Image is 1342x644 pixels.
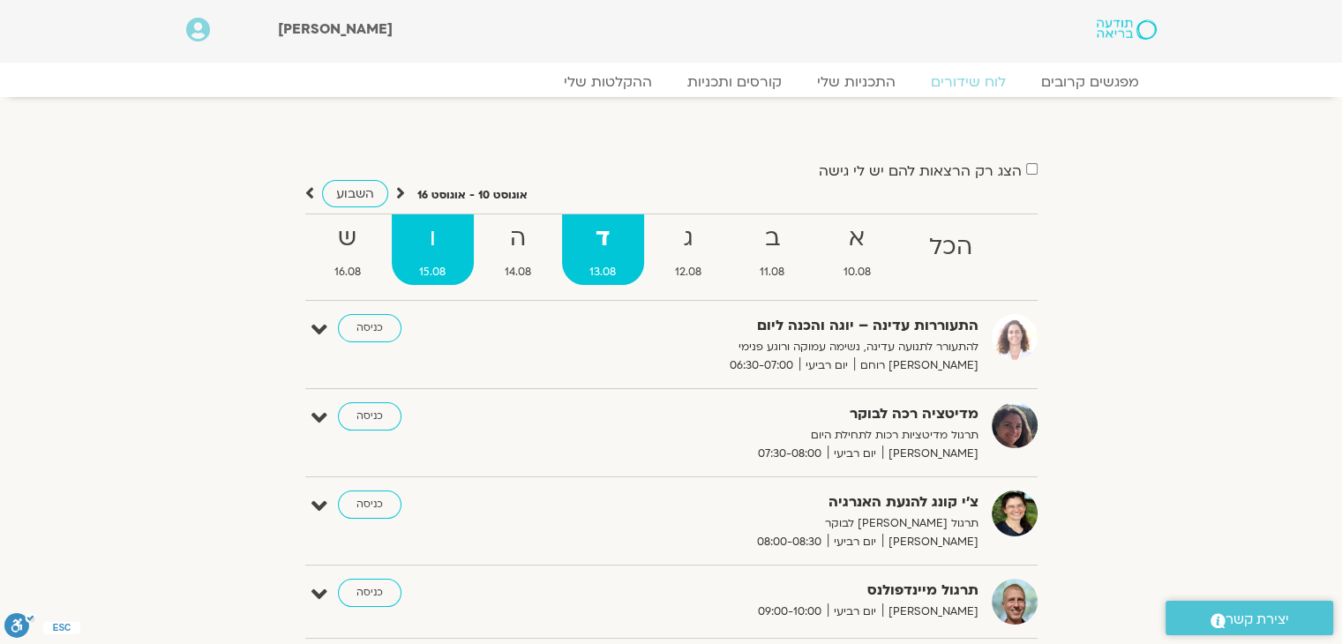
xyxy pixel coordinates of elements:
span: יצירת קשר [1226,608,1289,632]
p: תרגול מדיטציות רכות לתחילת היום [546,426,978,445]
span: [PERSON_NAME] [882,603,978,621]
a: כניסה [338,314,401,342]
a: ו15.08 [392,214,474,285]
strong: תרגול מיינדפולנס [546,579,978,603]
span: 15.08 [392,263,474,281]
span: 13.08 [562,263,644,281]
strong: ש [307,219,389,258]
a: א10.08 [816,214,899,285]
a: ה14.08 [477,214,559,285]
span: 07:30-08:00 [752,445,828,463]
span: יום רביעי [828,603,882,621]
strong: הכל [902,228,1001,267]
strong: ב [732,219,813,258]
strong: צ'י קונג להנעת האנרגיה [546,490,978,514]
a: מפגשים קרובים [1023,73,1157,91]
a: השבוע [322,180,388,207]
span: 12.08 [648,263,730,281]
label: הצג רק הרצאות להם יש לי גישה [819,163,1022,179]
strong: התעוררות עדינה – יוגה והכנה ליום [546,314,978,338]
a: ב11.08 [732,214,813,285]
span: 09:00-10:00 [752,603,828,621]
span: השבוע [336,185,374,202]
a: ההקלטות שלי [546,73,670,91]
span: [PERSON_NAME] [882,445,978,463]
a: התכניות שלי [799,73,913,91]
a: לוח שידורים [913,73,1023,91]
a: קורסים ותכניות [670,73,799,91]
a: כניסה [338,579,401,607]
a: יצירת קשר [1166,601,1333,635]
a: הכל [902,214,1001,285]
span: יום רביעי [799,356,854,375]
span: 11.08 [732,263,813,281]
strong: מדיטציה רכה לבוקר [546,402,978,426]
span: [PERSON_NAME] [882,533,978,551]
span: 06:30-07:00 [723,356,799,375]
strong: ג [648,219,730,258]
strong: ד [562,219,644,258]
p: אוגוסט 10 - אוגוסט 16 [417,186,528,205]
span: יום רביעי [828,533,882,551]
a: כניסה [338,490,401,519]
span: [PERSON_NAME] רוחם [854,356,978,375]
p: תרגול [PERSON_NAME] לבוקר [546,514,978,533]
a: ג12.08 [648,214,730,285]
span: 10.08 [816,263,899,281]
a: כניסה [338,402,401,431]
span: 08:00-08:30 [751,533,828,551]
strong: ה [477,219,559,258]
strong: ו [392,219,474,258]
span: 16.08 [307,263,389,281]
span: יום רביעי [828,445,882,463]
a: ד13.08 [562,214,644,285]
p: להתעורר לתנועה עדינה, נשימה עמוקה ורוגע פנימי [546,338,978,356]
span: 14.08 [477,263,559,281]
strong: א [816,219,899,258]
nav: Menu [186,73,1157,91]
span: [PERSON_NAME] [278,19,393,39]
a: ש16.08 [307,214,389,285]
